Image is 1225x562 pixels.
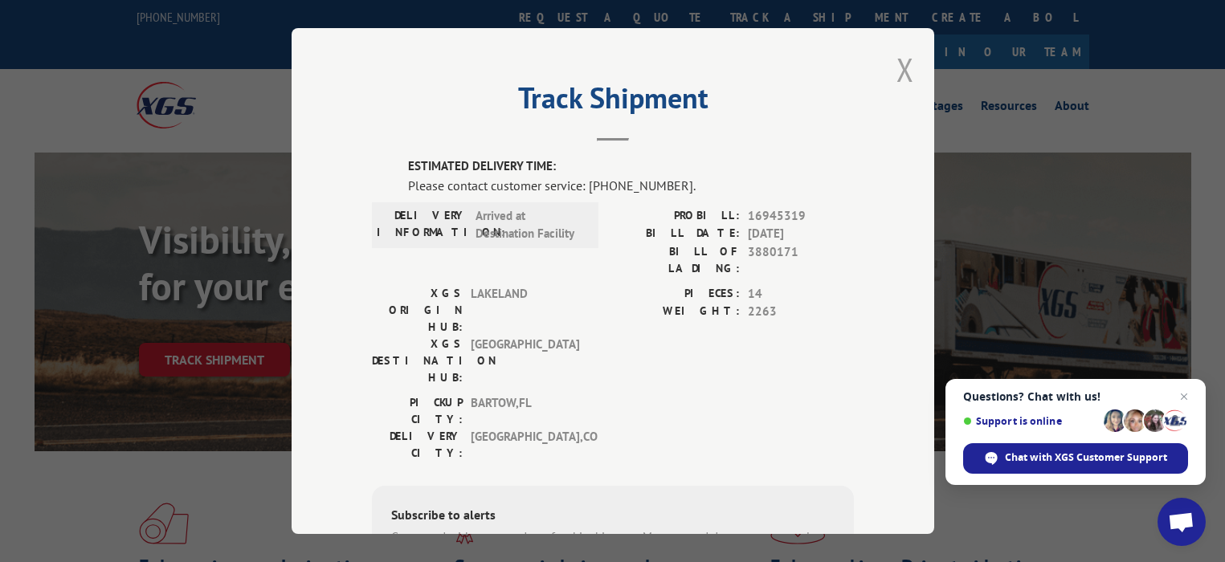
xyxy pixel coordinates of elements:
[748,225,854,243] span: [DATE]
[377,207,468,243] label: DELIVERY INFORMATION:
[372,285,463,336] label: XGS ORIGIN HUB:
[963,443,1188,474] div: Chat with XGS Customer Support
[471,336,579,386] span: [GEOGRAPHIC_DATA]
[748,207,854,226] span: 16945319
[372,394,463,428] label: PICKUP CITY:
[1158,498,1206,546] div: Open chat
[471,285,579,336] span: LAKELAND
[471,394,579,428] span: BARTOW , FL
[613,243,740,277] label: BILL OF LADING:
[372,428,463,462] label: DELIVERY CITY:
[613,225,740,243] label: BILL DATE:
[408,157,854,176] label: ESTIMATED DELIVERY TIME:
[1005,450,1167,465] span: Chat with XGS Customer Support
[372,336,463,386] label: XGS DESTINATION HUB:
[613,303,740,321] label: WEIGHT:
[1174,387,1194,406] span: Close chat
[748,285,854,303] span: 14
[613,207,740,226] label: PROBILL:
[963,415,1098,427] span: Support is online
[896,48,914,91] button: Close modal
[372,87,854,117] h2: Track Shipment
[471,428,579,462] span: [GEOGRAPHIC_DATA] , CO
[391,505,835,528] div: Subscribe to alerts
[476,207,584,243] span: Arrived at Destination Facility
[748,243,854,277] span: 3880171
[748,303,854,321] span: 2263
[963,390,1188,403] span: Questions? Chat with us!
[408,176,854,195] div: Please contact customer service: [PHONE_NUMBER].
[613,285,740,303] label: PIECES:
